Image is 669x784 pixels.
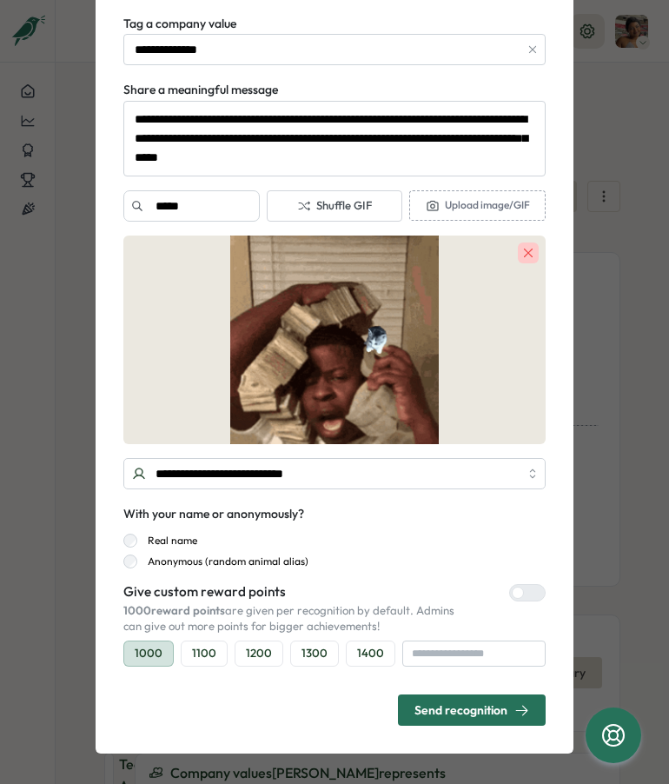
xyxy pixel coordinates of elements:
[414,703,529,718] div: Send recognition
[123,15,236,34] label: Tag a company value
[357,646,384,661] p: 1400
[235,641,283,667] button: 1200
[123,641,174,667] button: 1000
[135,646,162,661] p: 1000
[123,603,225,617] span: 1000 reward points
[246,646,272,661] p: 1200
[123,603,457,634] p: are given per recognition by default. Admins can give out more points for bigger achievements!
[181,641,228,667] button: 1100
[297,198,372,214] span: Shuffle GIF
[137,534,197,548] label: Real name
[123,81,278,100] label: Share a meaningful message
[301,646,328,661] p: 1300
[123,505,304,524] div: With your name or anonymously?
[346,641,395,667] button: 1400
[123,236,546,444] img: gif
[398,694,546,726] button: Send recognition
[192,646,216,661] p: 1100
[137,555,308,568] label: Anonymous (random animal alias)
[123,582,457,601] p: Give custom reward points
[267,190,403,222] button: Shuffle GIF
[290,641,339,667] button: 1300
